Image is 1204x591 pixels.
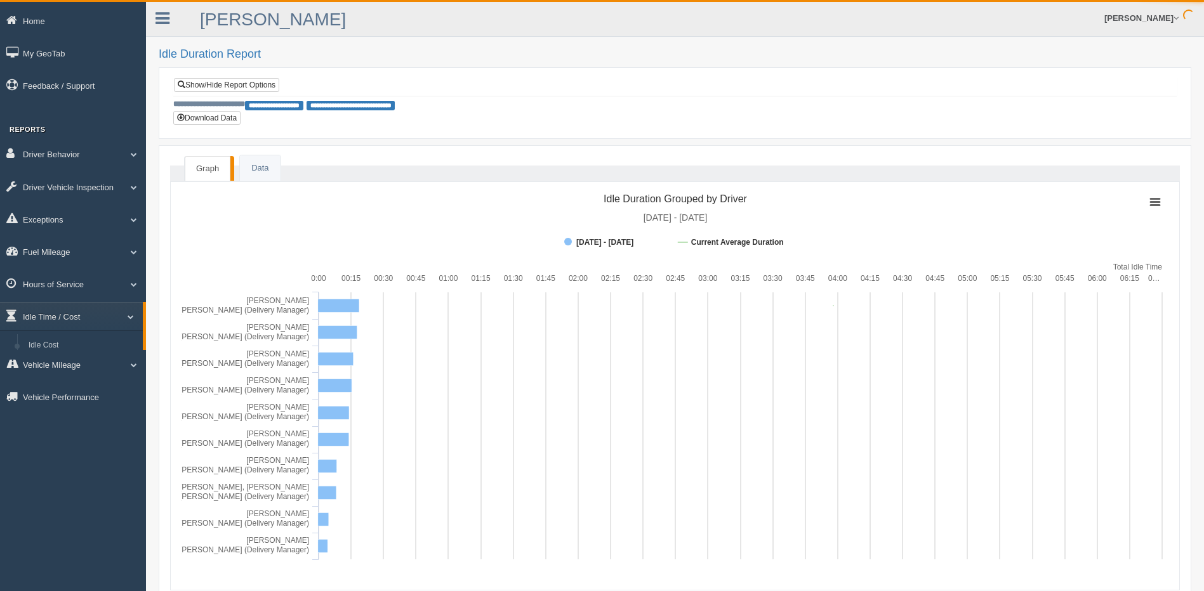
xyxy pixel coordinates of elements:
tspan: [PERSON_NAME] [246,456,309,465]
tspan: [PERSON_NAME] (Delivery Manager) [180,465,309,474]
h2: Idle Duration Report [159,48,1191,61]
tspan: [PERSON_NAME] (Delivery Manager) [180,492,309,501]
text: 06:00 [1088,274,1107,283]
text: 04:30 [893,274,912,283]
tspan: [DATE] - [DATE] [576,238,633,247]
tspan: [PERSON_NAME], [PERSON_NAME] [180,483,309,491]
button: Download Data [173,111,241,125]
tspan: [PERSON_NAME] [246,429,309,438]
text: 0:00 [311,274,326,283]
a: Show/Hide Report Options [174,78,279,92]
tspan: [PERSON_NAME] [246,536,309,545]
tspan: [PERSON_NAME] [246,349,309,358]
text: 03:00 [698,274,717,283]
tspan: [PERSON_NAME] (Delivery Manager) [180,519,309,528]
tspan: [DATE] - [DATE] [644,212,708,223]
tspan: [PERSON_NAME] (Delivery Manager) [180,439,309,448]
text: 04:45 [925,274,944,283]
text: 04:00 [828,274,847,283]
text: 05:00 [958,274,977,283]
tspan: [PERSON_NAME] [246,323,309,332]
tspan: [PERSON_NAME] (Delivery Manager) [180,545,309,554]
a: [PERSON_NAME] [200,10,346,29]
text: 02:00 [569,274,588,283]
tspan: [PERSON_NAME] [246,509,309,518]
text: 01:30 [504,274,523,283]
tspan: [PERSON_NAME] (Delivery Manager) [180,332,309,341]
a: Data [240,155,280,181]
tspan: Total Idle Time [1113,263,1163,271]
a: Graph [185,156,230,181]
text: 00:30 [374,274,393,283]
text: 03:15 [731,274,750,283]
tspan: 0… [1148,274,1160,283]
tspan: [PERSON_NAME] (Delivery Manager) [180,359,309,368]
text: 02:15 [601,274,620,283]
text: 03:30 [764,274,783,283]
text: 04:15 [861,274,880,283]
text: 05:15 [990,274,1009,283]
text: 05:45 [1055,274,1075,283]
tspan: Idle Duration Grouped by Driver [604,193,748,204]
text: 00:45 [406,274,425,283]
tspan: [PERSON_NAME] [246,376,309,385]
text: 00:15 [341,274,361,283]
tspan: [PERSON_NAME] (Delivery Manager) [180,412,309,421]
text: 01:00 [439,274,458,283]
tspan: [PERSON_NAME] (Delivery Manager) [180,386,309,394]
text: 05:30 [1023,274,1042,283]
tspan: [PERSON_NAME] (Delivery Manager) [180,306,309,315]
text: 06:15 [1120,274,1139,283]
text: 01:45 [536,274,555,283]
tspan: Current Average Duration [691,238,784,247]
text: 02:45 [666,274,685,283]
text: 01:15 [472,274,491,283]
a: Idle Cost [23,334,143,357]
tspan: [PERSON_NAME] [246,296,309,305]
text: 02:30 [633,274,652,283]
tspan: [PERSON_NAME] [246,403,309,412]
text: 03:45 [796,274,815,283]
